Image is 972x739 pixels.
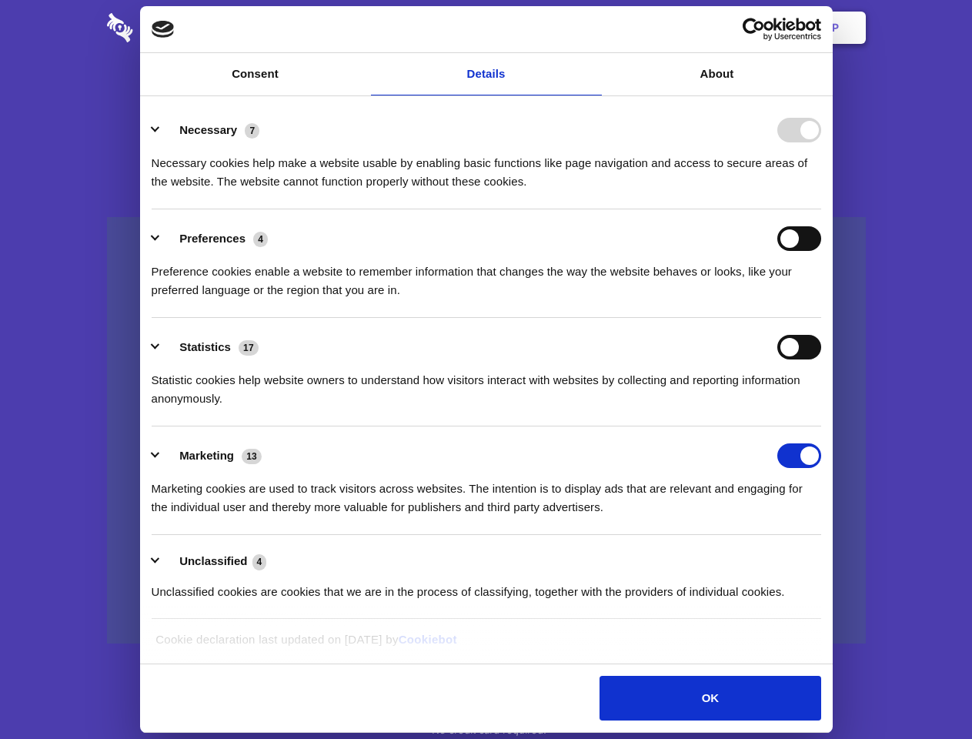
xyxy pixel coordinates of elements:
h4: Auto-redaction of sensitive data, encrypted data sharing and self-destructing private chats. Shar... [107,140,866,191]
span: 13 [242,449,262,464]
span: 4 [252,554,267,570]
a: Login [698,4,765,52]
a: Cookiebot [399,633,457,646]
a: Consent [140,53,371,95]
label: Necessary [179,123,237,136]
button: Necessary (7) [152,118,269,142]
a: Wistia video thumbnail [107,217,866,644]
div: Cookie declaration last updated on [DATE] by [144,630,828,660]
a: Contact [624,4,695,52]
div: Necessary cookies help make a website usable by enabling basic functions like page navigation and... [152,142,821,191]
img: logo-wordmark-white-trans-d4663122ce5f474addd5e946df7df03e33cb6a1c49d2221995e7729f52c070b2.svg [107,13,239,42]
div: Unclassified cookies are cookies that we are in the process of classifying, together with the pro... [152,571,821,601]
label: Statistics [179,340,231,353]
a: Details [371,53,602,95]
button: Unclassified (4) [152,552,276,571]
label: Marketing [179,449,234,462]
button: Statistics (17) [152,335,269,359]
div: Marketing cookies are used to track visitors across websites. The intention is to display ads tha... [152,468,821,517]
img: logo [152,21,175,38]
span: 17 [239,340,259,356]
a: Usercentrics Cookiebot - opens in a new window [686,18,821,41]
span: 4 [253,232,268,247]
a: About [602,53,833,95]
button: OK [600,676,820,721]
button: Marketing (13) [152,443,272,468]
div: Preference cookies enable a website to remember information that changes the way the website beha... [152,251,821,299]
label: Preferences [179,232,246,245]
button: Preferences (4) [152,226,278,251]
h1: Eliminate Slack Data Loss. [107,69,866,125]
span: 7 [245,123,259,139]
div: Statistic cookies help website owners to understand how visitors interact with websites by collec... [152,359,821,408]
a: Pricing [452,4,519,52]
